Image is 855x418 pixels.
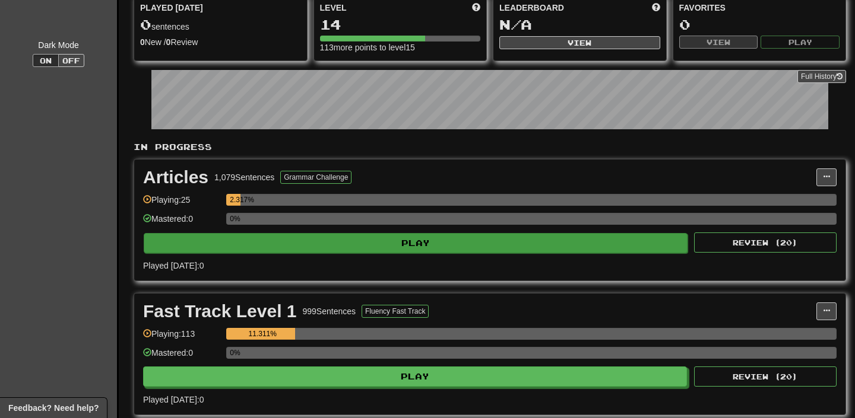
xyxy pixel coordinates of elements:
button: On [33,54,59,67]
button: Play [144,233,688,253]
p: In Progress [134,141,846,153]
div: Articles [143,168,208,186]
div: 1,079 Sentences [214,171,274,183]
div: Fast Track Level 1 [143,302,297,320]
span: Played [DATE] [140,2,203,14]
button: Grammar Challenge [280,171,351,184]
button: Fluency Fast Track [362,305,429,318]
div: 113 more points to level 15 [320,42,481,53]
div: sentences [140,17,301,33]
div: Dark Mode [9,39,108,51]
div: 11.311% [230,328,295,340]
div: 0 [679,17,840,32]
div: New / Review [140,36,301,48]
div: Mastered: 0 [143,213,220,232]
button: View [679,36,758,49]
span: Open feedback widget [8,402,99,414]
span: Leaderboard [499,2,564,14]
div: Favorites [679,2,840,14]
strong: 0 [166,37,171,47]
div: Playing: 113 [143,328,220,347]
span: This week in points, UTC [652,2,660,14]
span: Played [DATE]: 0 [143,261,204,270]
span: Played [DATE]: 0 [143,395,204,404]
span: N/A [499,16,532,33]
span: Score more points to level up [472,2,480,14]
a: Full History [797,70,846,83]
button: Review (20) [694,366,837,387]
div: 999 Sentences [303,305,356,317]
button: View [499,36,660,49]
div: Playing: 25 [143,194,220,213]
button: Review (20) [694,232,837,253]
button: Play [761,36,840,49]
div: Mastered: 0 [143,347,220,366]
span: 0 [140,16,151,33]
div: 14 [320,17,481,32]
div: 2.317% [230,194,240,206]
button: Off [58,54,84,67]
button: Play [143,366,687,387]
strong: 0 [140,37,145,47]
span: Level [320,2,347,14]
